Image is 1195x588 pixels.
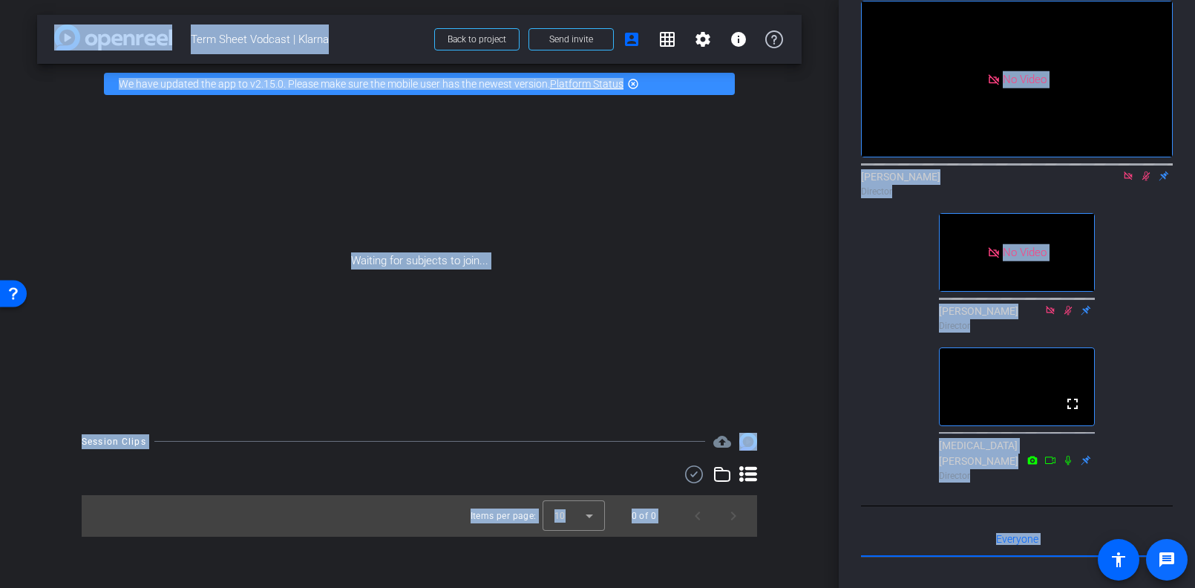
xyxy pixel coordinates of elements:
button: Send invite [528,28,614,50]
div: Session Clips [82,434,146,449]
div: Waiting for subjects to join... [37,104,802,418]
div: Director [939,319,1095,333]
span: Send invite [549,33,593,45]
div: 0 of 0 [632,509,656,523]
mat-icon: highlight_off [627,78,639,90]
mat-icon: settings [694,30,712,48]
span: Back to project [448,34,506,45]
mat-icon: accessibility [1110,551,1127,569]
span: Destinations for your clips [713,433,731,451]
mat-icon: message [1158,551,1176,569]
span: No Video [1003,72,1047,85]
button: Previous page [680,498,716,534]
div: Director [939,469,1095,483]
mat-icon: grid_on [658,30,676,48]
span: Term Sheet Vodcast | Klarna [191,24,425,54]
img: Session clips [739,433,757,451]
div: [MEDICAL_DATA][PERSON_NAME] [939,438,1095,483]
span: Everyone [996,534,1038,544]
div: Director [861,185,1173,198]
a: Platform Status [550,78,623,90]
span: No Video [1003,246,1047,259]
div: We have updated the app to v2.15.0. Please make sure the mobile user has the newest version. [104,73,735,95]
mat-icon: fullscreen [1064,395,1081,413]
button: Next page [716,498,751,534]
div: Items per page: [471,509,537,523]
img: app-logo [54,24,172,50]
mat-icon: cloud_upload [713,433,731,451]
div: [PERSON_NAME] [861,169,1173,198]
div: [PERSON_NAME] [939,304,1095,333]
mat-icon: account_box [623,30,641,48]
mat-icon: info [730,30,747,48]
button: Back to project [434,28,520,50]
